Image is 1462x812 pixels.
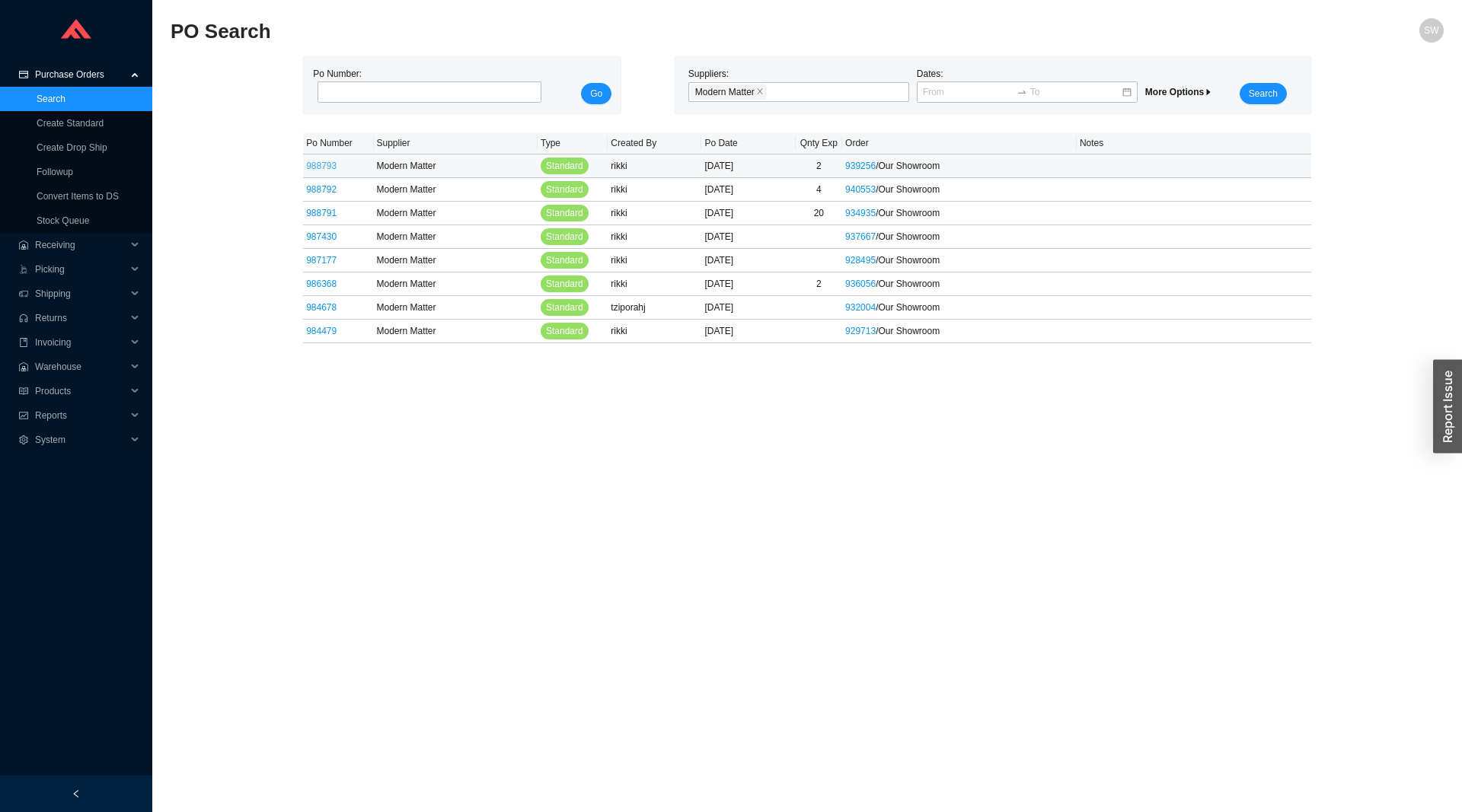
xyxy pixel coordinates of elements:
[374,178,538,202] td: Modern Matter
[306,208,337,218] a: 988791
[35,379,126,403] span: Products
[845,231,876,242] a: 937667
[842,225,1077,249] td: / Our Showroom
[701,249,795,272] td: [DATE]
[546,182,583,197] span: Standard
[701,225,795,249] td: [DATE]
[374,202,538,225] td: Modern Matter
[691,84,766,100] span: Modern Matter
[35,330,126,355] span: Invoicing
[1077,132,1311,154] th: Notes
[306,302,337,313] a: 984678
[845,161,876,171] a: 939256
[541,299,589,316] button: Standard
[546,229,583,244] span: Standard
[35,282,126,306] span: Shipping
[541,158,589,174] button: Standard
[35,355,126,379] span: Warehouse
[37,142,107,153] a: Create Drop Ship
[842,132,1077,154] th: Order
[608,202,701,225] td: rikki
[1030,84,1121,100] input: To
[608,225,701,249] td: rikki
[1145,87,1213,97] span: More Options
[306,255,337,266] a: 987177
[541,181,589,198] button: Standard
[796,154,843,178] td: 2
[590,86,602,101] span: Go
[18,387,29,396] span: read
[546,253,583,268] span: Standard
[18,314,29,323] span: customer-service
[374,225,538,249] td: Modern Matter
[796,272,843,296] td: 2
[701,132,795,154] th: Po Date
[37,167,73,177] a: Followup
[171,18,1125,45] h2: PO Search
[842,296,1077,320] td: / Our Showroom
[374,154,538,178] td: Modern Matter
[842,320,1077,343] td: / Our Showroom
[35,257,126,282] span: Picking
[845,326,876,336] a: 929713
[546,323,583,339] span: Standard
[306,184,337,195] a: 988792
[701,272,795,296] td: [DATE]
[608,320,701,343] td: rikki
[35,233,126,257] span: Receiving
[701,154,795,178] td: [DATE]
[546,276,583,291] span: Standard
[701,320,795,343] td: [DATE]
[845,279,876,289] a: 936056
[608,249,701,272] td: rikki
[541,205,589,221] button: Standard
[35,62,126,87] span: Purchase Orders
[842,249,1077,272] td: / Our Showroom
[581,83,611,104] button: Go
[1017,87,1027,97] span: swap-right
[35,428,126,452] span: System
[72,789,81,798] span: left
[546,205,583,221] span: Standard
[796,178,843,202] td: 4
[1249,86,1278,101] span: Search
[541,275,589,292] button: Standard
[608,132,701,154] th: Created By
[37,118,104,129] a: Create Standard
[796,132,843,154] th: Qnty Exp
[306,326,337,336] a: 984479
[306,231,337,242] a: 987430
[541,228,589,245] button: Standard
[374,320,538,343] td: Modern Matter
[1240,83,1287,104] button: Search
[1204,88,1213,97] span: caret-right
[306,161,337,171] a: 988793
[541,323,589,339] button: Standard
[541,252,589,269] button: Standard
[842,202,1077,225] td: / Our Showroom
[303,132,373,154] th: Po Number
[685,66,913,104] div: Suppliers:
[37,191,119,202] a: Convert Items to DS
[845,208,876,218] a: 934935
[608,272,701,296] td: rikki
[842,178,1077,202] td: / Our Showroom
[608,178,701,202] td: rikki
[546,300,583,315] span: Standard
[608,154,701,178] td: rikki
[374,296,538,320] td: Modern Matter
[18,411,29,420] span: fund
[37,94,65,104] a: Search
[18,338,29,347] span: book
[37,215,89,226] a: Stock Queue
[845,184,876,195] a: 940553
[1424,18,1438,43] span: SW
[35,306,126,330] span: Returns
[842,154,1077,178] td: / Our Showroom
[701,296,795,320] td: [DATE]
[701,178,795,202] td: [DATE]
[796,202,843,225] td: 20
[35,403,126,428] span: Reports
[18,435,29,444] span: setting
[1017,87,1027,97] span: to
